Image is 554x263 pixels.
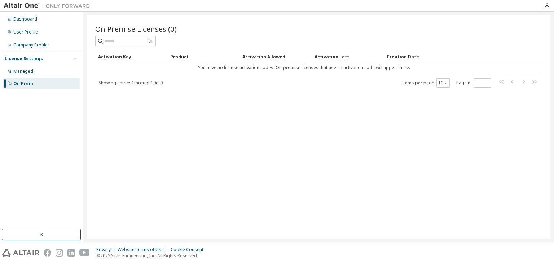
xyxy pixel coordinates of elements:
div: Creation Date [387,51,510,62]
div: Cookie Consent [171,247,208,253]
span: Items per page [402,78,450,88]
span: Showing entries 1 through 10 of 0 [98,80,163,86]
img: youtube.svg [79,249,90,257]
div: Website Terms of Use [118,247,171,253]
button: 10 [438,80,448,86]
span: Page n. [456,78,491,88]
span: On Premise Licenses (0) [95,24,177,34]
img: linkedin.svg [67,249,75,257]
div: Activation Allowed [242,51,309,62]
div: Managed [13,68,33,74]
div: Activation Key [98,51,164,62]
p: © 2025 Altair Engineering, Inc. All Rights Reserved. [96,253,208,259]
div: On Prem [13,81,33,86]
div: Company Profile [13,42,48,48]
img: instagram.svg [56,249,63,257]
img: Altair One [4,2,94,9]
div: User Profile [13,29,38,35]
div: Product [170,51,237,62]
img: altair_logo.svg [2,249,39,257]
div: License Settings [5,56,43,62]
div: Dashboard [13,16,37,22]
div: Activation Left [315,51,381,62]
div: Privacy [96,247,118,253]
img: facebook.svg [44,249,51,257]
td: You have no license activation codes. On-premise licenses that use an activation code will appear... [95,62,513,73]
